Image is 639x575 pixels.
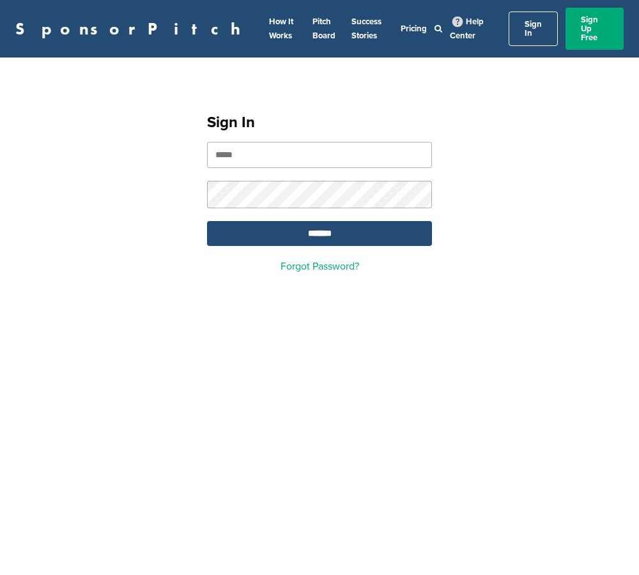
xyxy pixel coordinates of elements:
a: How It Works [269,17,293,41]
a: Success Stories [351,17,381,41]
a: Forgot Password? [281,260,359,273]
a: SponsorPitch [15,20,249,37]
a: Help Center [450,14,484,43]
a: Pitch Board [312,17,335,41]
a: Sign Up Free [566,8,624,50]
a: Sign In [509,11,558,46]
h1: Sign In [207,111,432,134]
a: Pricing [401,24,427,34]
